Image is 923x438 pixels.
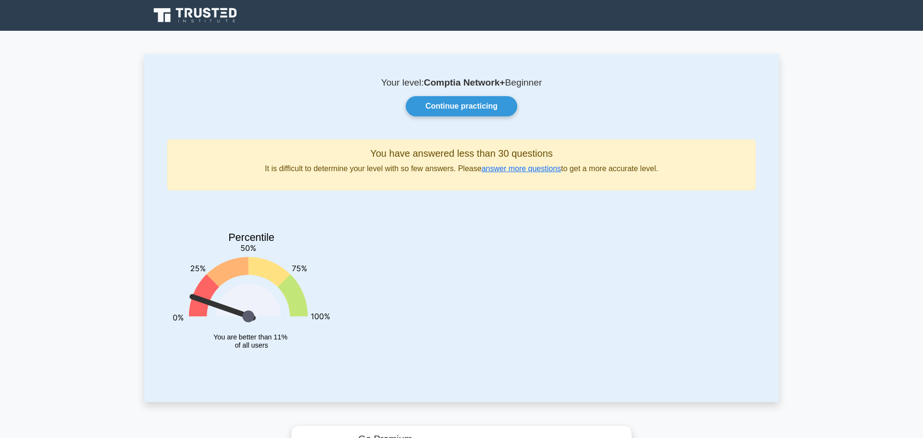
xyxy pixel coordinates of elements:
[167,77,756,88] p: Your level: Beginner
[406,96,517,116] a: Continue practicing
[228,232,274,243] text: Percentile
[235,342,268,350] tspan: of all users
[175,163,748,175] p: It is difficult to determine your level with so few answers. Please to get a more accurate level.
[424,77,505,88] b: Comptia Network+
[482,164,561,173] a: answer more questions
[175,148,748,159] h5: You have answered less than 30 questions
[213,333,287,341] tspan: You are better than 11%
